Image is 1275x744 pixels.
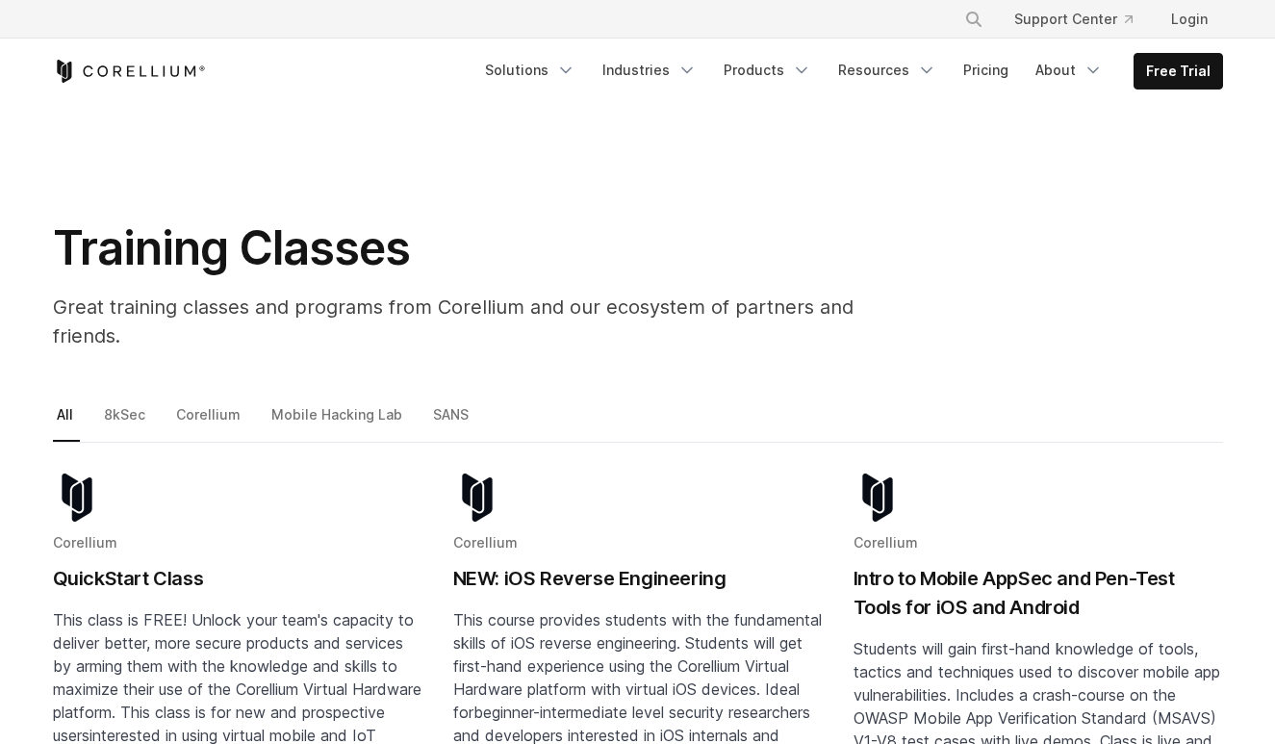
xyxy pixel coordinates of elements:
[53,564,422,593] h2: QuickStart Class
[53,219,919,277] h1: Training Classes
[268,402,409,443] a: Mobile Hacking Lab
[591,53,708,88] a: Industries
[172,402,247,443] a: Corellium
[473,53,1223,90] div: Navigation Menu
[453,564,823,593] h2: NEW: iOS Reverse Engineering
[53,534,117,551] span: Corellium
[53,474,101,522] img: corellium-logo-icon-dark
[53,60,206,83] a: Corellium Home
[53,402,80,443] a: All
[952,53,1020,88] a: Pricing
[999,2,1148,37] a: Support Center
[473,53,587,88] a: Solutions
[1156,2,1223,37] a: Login
[429,402,475,443] a: SANS
[956,2,991,37] button: Search
[100,402,152,443] a: 8kSec
[53,293,919,350] p: Great training classes and programs from Corellium and our ecosystem of partners and friends.
[712,53,823,88] a: Products
[854,474,902,522] img: corellium-logo-icon-dark
[453,534,518,551] span: Corellium
[1024,53,1114,88] a: About
[453,474,501,522] img: corellium-logo-icon-dark
[827,53,948,88] a: Resources
[1135,54,1222,89] a: Free Trial
[854,534,918,551] span: Corellium
[941,2,1223,37] div: Navigation Menu
[854,564,1223,622] h2: Intro to Mobile AppSec and Pen-Test Tools for iOS and Android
